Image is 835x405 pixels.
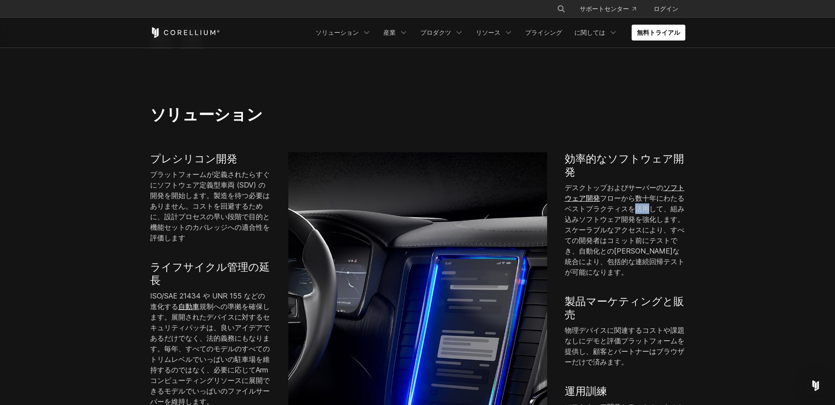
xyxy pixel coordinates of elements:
[632,25,685,40] a: 無料トライアル
[520,25,567,40] a: プライシング
[546,1,685,17] div: ナビゲーションメニュー
[150,152,271,166] h4: プレシリコン開発
[150,261,271,287] h4: ライフサイクル管理の延長
[565,385,685,398] h4: 運用訓練
[420,28,451,37] font: プロダクツ
[647,1,685,17] a: ログイン
[150,169,271,243] p: プラットフォームが定義されたらすぐにソフトウェア定義型車両 (SDV) の開発を開始します。製造を待つ必要はありません。コストを回避するために、設計プロセスの早い段階で目的と機能セットのカバレッ...
[310,25,685,40] div: ナビゲーションメニュー
[150,105,501,124] h2: ソリューション
[553,1,569,17] button: 捜索
[476,28,500,37] font: リソース
[565,325,685,367] p: 物理デバイスに関連するコストや課題なしにデモと評価プラットフォームを提供し、顧客とパートナーはブラウザーだけで済みます。
[565,152,685,179] h4: 効率的なソフトウェア開発
[565,295,685,321] h4: 製品マーケティングと販売
[383,28,396,37] font: 産業
[565,182,685,277] p: デスクトップおよびサーバーの フローから数十年にわたるベストプラクティスを活用して、組み込みソフトウェア開発を強化します。スケーラブルなアクセスにより、すべての開発者はコミット前にテストでき、自...
[580,4,629,13] font: サポートセンター
[805,375,826,396] div: インターコムメッセンジャーを開く
[150,27,220,38] a: コレリウム ホーム
[574,28,605,37] font: に関しては
[178,302,199,311] a: 自動車
[316,28,359,37] font: ソリューション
